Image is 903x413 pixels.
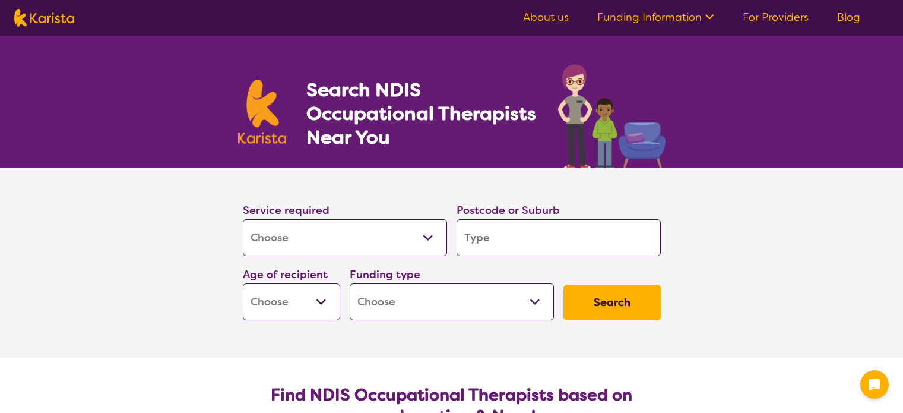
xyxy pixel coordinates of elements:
[597,10,714,24] a: Funding Information
[563,285,661,320] button: Search
[14,9,74,27] img: Karista logo
[306,78,537,149] h1: Search NDIS Occupational Therapists Near You
[457,219,661,256] input: Type
[243,203,329,217] label: Service required
[523,10,569,24] a: About us
[743,10,809,24] a: For Providers
[350,267,420,282] label: Funding type
[238,80,287,144] img: Karista logo
[243,267,328,282] label: Age of recipient
[837,10,860,24] a: Blog
[558,64,666,168] img: occupational-therapy
[457,203,560,217] label: Postcode or Suburb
